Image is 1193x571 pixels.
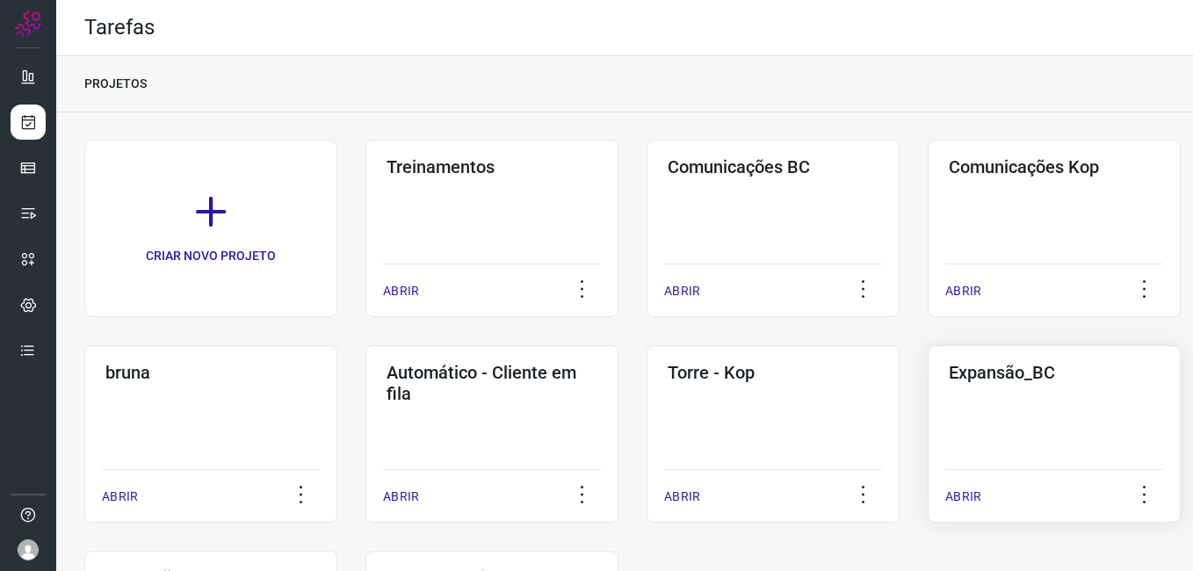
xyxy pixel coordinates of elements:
p: ABRIR [664,488,700,506]
p: CRIAR NOVO PROJETO [146,247,276,265]
h3: Torre - Kop [668,362,878,383]
p: ABRIR [383,488,419,506]
h2: Tarefas [84,15,155,40]
p: ABRIR [945,282,981,300]
h3: Expansão_BC [949,362,1160,383]
h3: Treinamentos [387,156,597,177]
h3: Comunicações BC [668,156,878,177]
p: ABRIR [383,282,419,300]
p: ABRIR [664,282,700,300]
p: PROJETOS [84,75,147,93]
h3: Automático - Cliente em fila [387,362,597,404]
h3: bruna [105,362,316,383]
img: avatar-user-boy.jpg [18,539,39,560]
img: Logo [15,11,41,37]
p: ABRIR [102,488,138,506]
p: ABRIR [945,488,981,506]
h3: Comunicações Kop [949,156,1160,177]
